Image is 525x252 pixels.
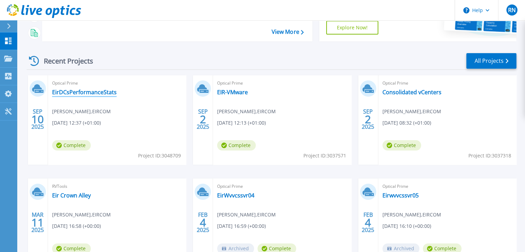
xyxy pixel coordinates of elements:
[365,220,371,225] span: 4
[382,211,441,219] span: [PERSON_NAME] , EIRCOM
[382,140,421,151] span: Complete
[468,152,511,159] span: Project ID: 3037318
[217,183,347,190] span: Optical Prime
[31,116,44,122] span: 10
[217,222,266,230] span: [DATE] 16:59 (+00:00)
[361,107,375,132] div: SEP 2025
[52,140,91,151] span: Complete
[52,211,111,219] span: [PERSON_NAME] , EIRCOM
[217,192,254,199] a: EirWvvcssvr04
[217,140,256,151] span: Complete
[31,220,44,225] span: 11
[382,119,431,127] span: [DATE] 08:32 (+01:00)
[382,79,512,87] span: Optical Prime
[52,222,101,230] span: [DATE] 16:58 (+00:00)
[138,152,181,159] span: Project ID: 3048709
[217,119,266,127] span: [DATE] 12:13 (+01:00)
[271,29,303,35] a: View More
[31,210,44,235] div: MAR 2025
[200,116,206,122] span: 2
[196,107,210,132] div: SEP 2025
[52,119,101,127] span: [DATE] 12:37 (+01:00)
[217,108,276,115] span: [PERSON_NAME] , EIRCOM
[326,21,379,35] a: Explore Now!
[361,210,375,235] div: FEB 2025
[466,53,516,69] a: All Projects
[27,52,103,69] div: Recent Projects
[200,220,206,225] span: 4
[303,152,346,159] span: Project ID: 3037571
[382,89,441,96] a: Consolidated vCenters
[196,210,210,235] div: FEB 2025
[52,79,182,87] span: Optical Prime
[382,183,512,190] span: Optical Prime
[217,89,248,96] a: EIR-VMware
[52,192,91,199] a: Eir Crown Alley
[217,79,347,87] span: Optical Prime
[365,116,371,122] span: 2
[52,183,182,190] span: RVTools
[508,7,515,13] span: RN
[52,108,111,115] span: [PERSON_NAME] , EIRCOM
[31,107,44,132] div: SEP 2025
[52,89,117,96] a: EirDCsPerformanceStats
[217,211,276,219] span: [PERSON_NAME] , EIRCOM
[382,222,431,230] span: [DATE] 16:10 (+00:00)
[382,108,441,115] span: [PERSON_NAME] , EIRCOM
[382,192,419,199] a: Eirwvvcssvr05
